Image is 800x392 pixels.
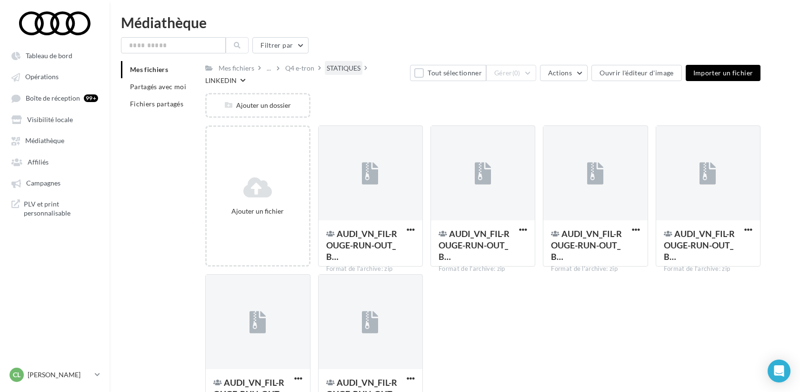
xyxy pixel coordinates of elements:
a: Médiathèque [6,132,104,149]
a: Campagnes [6,174,104,191]
p: [PERSON_NAME] [28,370,91,380]
button: Ouvrir l'éditeur d'image [591,65,681,81]
span: AUDI_VN_FIL-ROUGE-RUN-OUT_B2B_Q4_CARROUSEL-CARRE_LINKEDIN [664,228,735,262]
a: PLV et print personnalisable [6,196,104,222]
div: Q4 e-tron [285,63,314,73]
span: Cl [13,370,20,380]
span: Opérations [25,73,59,81]
div: 99+ [84,94,98,102]
div: Format de l'archive: zip [551,265,640,273]
span: PLV et print personnalisable [24,199,98,218]
span: Visibilité locale [27,115,73,124]
span: (0) [512,69,520,77]
span: Actions [548,69,572,77]
a: Opérations [6,68,104,85]
a: Boîte de réception 99+ [6,89,104,107]
div: STATIQUES [327,63,360,73]
a: Cl [PERSON_NAME] [8,366,102,384]
div: Ajouter un fichier [210,206,305,216]
a: Affiliés [6,153,104,170]
span: Campagnes [26,179,60,187]
span: Affiliés [28,158,49,166]
span: Importer un fichier [693,69,753,77]
div: Ajouter un dossier [207,101,309,110]
span: Boîte de réception [26,94,80,102]
button: Importer un fichier [686,65,761,81]
span: AUDI_VN_FIL-ROUGE-RUN-OUT_B2B_Q4_CARROUSEL-HORIZONTAL_LINKEDIN [326,228,397,262]
div: Format de l'archive: zip [439,265,527,273]
button: Gérer(0) [486,65,536,81]
span: Partagés avec moi [130,83,186,91]
div: Format de l'archive: zip [326,265,415,273]
span: AUDI_VN_FIL-ROUGE-RUN-OUT_B2B_Q4_CARROUSEL-VERTICAL_LINKEDIN [439,228,510,262]
span: Mes fichiers [130,65,168,73]
a: Visibilité locale [6,111,104,128]
div: Open Intercom Messenger [768,360,790,382]
span: Médiathèque [25,137,64,145]
span: AUDI_VN_FIL-ROUGE-RUN-OUT_B2B_Q4_POSTLINK-CARRE_LINKEDIN [551,228,622,262]
div: Format de l'archive: zip [664,265,752,273]
div: LINKEDIN [205,76,237,85]
button: Actions [540,65,588,81]
div: ... [265,62,273,75]
a: Tableau de bord [6,47,104,64]
div: Mes fichiers [219,63,254,73]
span: Tableau de bord [26,52,72,60]
button: Filtrer par [252,37,309,53]
span: Fichiers partagés [130,100,183,108]
div: Médiathèque [121,15,789,30]
button: Tout sélectionner [410,65,486,81]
